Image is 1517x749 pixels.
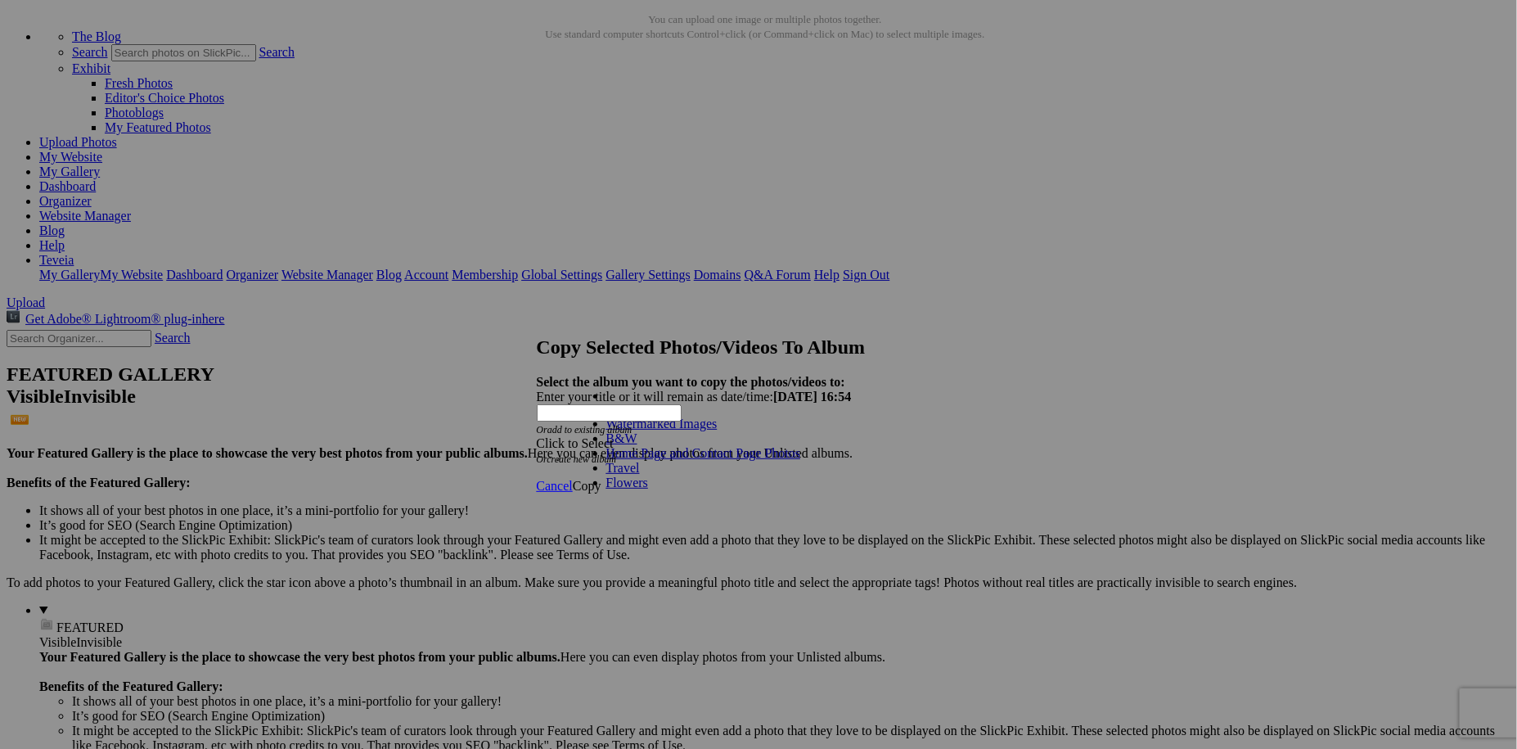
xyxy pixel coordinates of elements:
b: [DATE] 16:54 [773,390,851,404]
div: Enter your title or it will remain as date/time: [537,390,970,404]
span: Copy [573,479,601,493]
h2: Copy Selected Photos/Videos To Album [537,336,970,359]
i: Or [537,424,632,435]
a: Cancel [537,479,573,493]
span: Click to Select [537,436,614,450]
i: Or [537,453,617,465]
a: add to existing album [547,424,632,435]
strong: Select the album you want to copy the photos/videos to: [537,375,845,389]
a: create new album [547,453,616,465]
